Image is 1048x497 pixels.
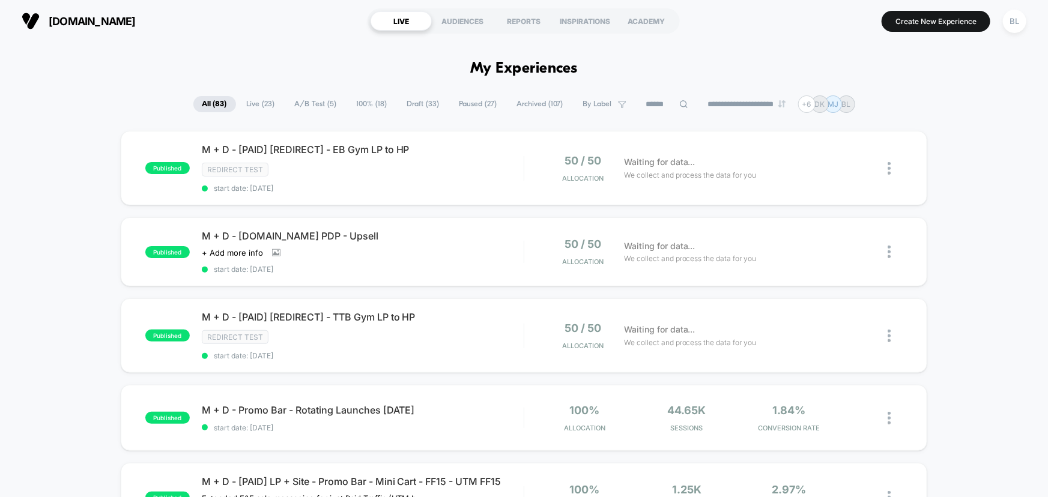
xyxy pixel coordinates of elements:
[616,11,677,31] div: ACADEMY
[999,9,1030,34] button: BL
[202,404,524,416] span: M + D - Promo Bar - Rotating Launches [DATE]
[450,96,506,112] span: Paused ( 27 )
[398,96,449,112] span: Draft ( 33 )
[202,423,524,432] span: start date: [DATE]
[563,258,604,266] span: Allocation
[202,330,268,344] span: Redirect Test
[202,351,524,360] span: start date: [DATE]
[741,424,837,432] span: CONVERSION RATE
[145,412,190,424] span: published
[667,404,706,417] span: 44.65k
[202,230,524,242] span: M + D - [DOMAIN_NAME] PDP - Upsell
[202,475,524,487] span: M + D - [PAID] LP + Site - Promo Bar - Mini Cart - FF15 - UTM FF15
[564,424,605,432] span: Allocation
[563,174,604,182] span: Allocation
[624,239,695,253] span: Waiting for data...
[778,100,786,107] img: end
[432,11,493,31] div: AUDIENCES
[493,11,554,31] div: REPORTS
[888,162,891,175] img: close
[286,96,346,112] span: A/B Test ( 5 )
[624,323,695,336] span: Waiting for data...
[772,404,805,417] span: 1.84%
[193,96,236,112] span: All ( 83 )
[624,337,757,348] span: We collect and process the data for you
[828,100,838,109] p: MJ
[888,245,891,258] img: close
[202,184,524,193] span: start date: [DATE]
[202,143,524,155] span: M + D - [PAID] [REDIRECT] - EB Gym LP to HP
[470,60,578,77] h1: My Experiences
[22,12,40,30] img: Visually logo
[569,483,599,496] span: 100%
[1003,10,1026,33] div: BL
[202,311,524,323] span: M + D - [PAID] [REDIRECT] - TTB Gym LP to HP
[842,100,851,109] p: BL
[624,169,757,181] span: We collect and process the data for you
[565,322,602,334] span: 50 / 50
[583,100,612,109] span: By Label
[565,154,602,167] span: 50 / 50
[638,424,735,432] span: Sessions
[18,11,139,31] button: [DOMAIN_NAME]
[49,15,136,28] span: [DOMAIN_NAME]
[888,330,891,342] img: close
[238,96,284,112] span: Live ( 23 )
[371,11,432,31] div: LIVE
[508,96,572,112] span: Archived ( 107 )
[888,412,891,424] img: close
[145,162,190,174] span: published
[145,330,190,342] span: published
[554,11,616,31] div: INSPIRATIONS
[565,238,602,250] span: 50 / 50
[672,483,701,496] span: 1.25k
[202,163,268,176] span: Redirect Test
[815,100,825,109] p: DK
[798,95,816,113] div: + 6
[202,248,263,258] span: + Add more info
[569,404,599,417] span: 100%
[563,342,604,350] span: Allocation
[882,11,990,32] button: Create New Experience
[348,96,396,112] span: 100% ( 18 )
[772,483,806,496] span: 2.97%
[624,253,757,264] span: We collect and process the data for you
[145,246,190,258] span: published
[202,265,524,274] span: start date: [DATE]
[624,155,695,169] span: Waiting for data...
